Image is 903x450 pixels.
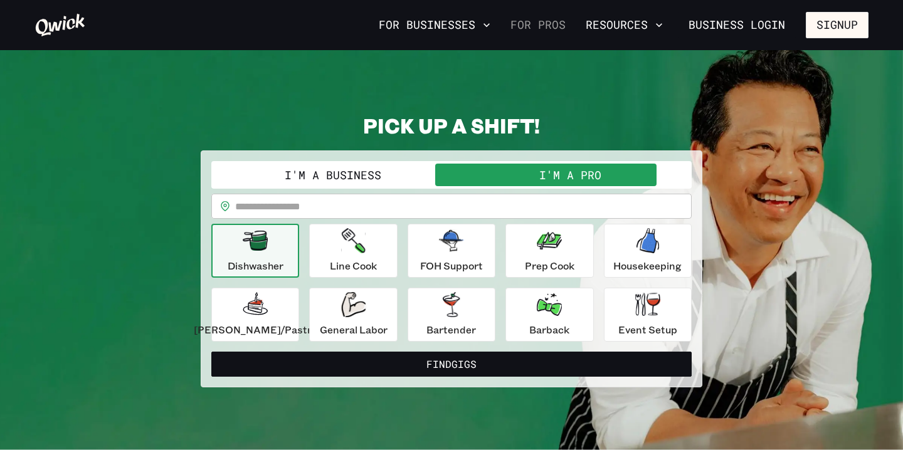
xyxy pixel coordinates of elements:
p: Barback [529,322,569,337]
button: General Labor [309,288,397,342]
button: [PERSON_NAME]/Pastry [211,288,299,342]
p: Prep Cook [525,258,574,273]
p: Housekeeping [613,258,682,273]
button: Line Cook [309,224,397,278]
p: Event Setup [618,322,677,337]
button: I'm a Pro [451,164,689,186]
button: Prep Cook [505,224,593,278]
button: Signup [806,12,869,38]
h2: PICK UP A SHIFT! [201,113,702,138]
a: Business Login [678,12,796,38]
button: Barback [505,288,593,342]
p: General Labor [320,322,388,337]
button: Dishwasher [211,224,299,278]
button: Event Setup [604,288,692,342]
p: Line Cook [330,258,377,273]
p: Dishwasher [228,258,283,273]
button: Resources [581,14,668,36]
p: FOH Support [420,258,483,273]
button: FindGigs [211,352,692,377]
button: For Businesses [374,14,495,36]
a: For Pros [505,14,571,36]
button: Bartender [408,288,495,342]
p: Bartender [426,322,476,337]
button: I'm a Business [214,164,451,186]
button: Housekeeping [604,224,692,278]
button: FOH Support [408,224,495,278]
p: [PERSON_NAME]/Pastry [194,322,317,337]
